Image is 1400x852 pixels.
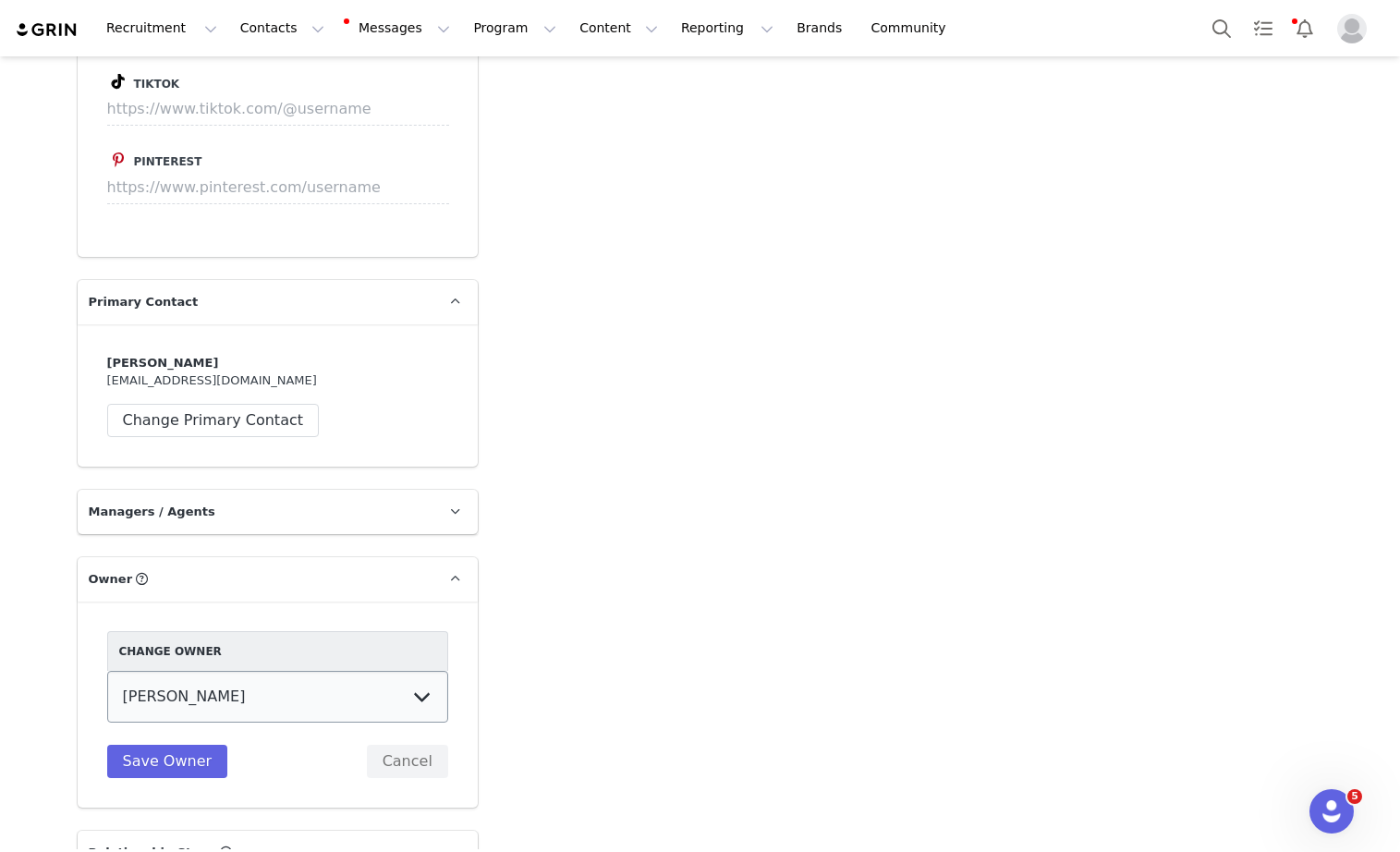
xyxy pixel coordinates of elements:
img: placeholder-profile.jpg [1337,14,1367,43]
button: Profile [1326,14,1385,43]
iframe: Intercom live chat [1309,789,1354,834]
span: Owner [89,570,133,589]
button: Recruitment [95,7,228,49]
span: 5 [1347,789,1362,804]
button: Content [568,7,669,49]
img: grin logo [15,21,79,39]
strong: [PERSON_NAME] [107,356,219,370]
button: Search [1201,7,1242,49]
a: Brands [785,7,858,49]
span: Primary Contact [89,293,199,311]
button: Contacts [229,7,335,49]
button: Save Owner [107,745,228,778]
input: https://www.tiktok.com/@username [107,92,449,126]
button: Messages [336,7,461,49]
button: Reporting [670,7,785,49]
button: Cancel [367,745,448,778]
span: Tiktok [134,78,180,91]
div: Change Owner [107,631,448,671]
span: Pinterest [134,155,202,168]
div: [EMAIL_ADDRESS][DOMAIN_NAME] [107,354,448,437]
button: Change Primary Contact [107,404,320,437]
button: Program [462,7,567,49]
span: Managers / Agents [89,503,215,521]
body: Hi [PERSON_NAME], Thank you so much for working with Clean Simple Eats! Your payment of $86.59 ma... [7,7,629,85]
body: Rich Text Area. Press ALT-0 for help. [15,15,759,35]
a: Tasks [1243,7,1284,49]
a: Community [860,7,966,49]
input: https://www.pinterest.com/username [107,171,449,204]
button: Notifications [1284,7,1325,49]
